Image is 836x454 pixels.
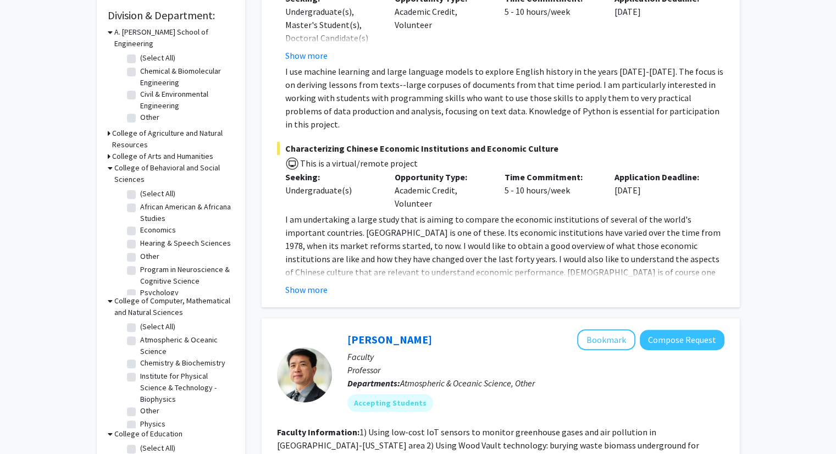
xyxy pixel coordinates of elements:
div: 5 - 10 hours/week [496,170,606,210]
b: Departments: [347,378,400,389]
div: Academic Credit, Volunteer [386,170,496,210]
label: (Select All) [140,442,175,454]
h3: College of Education [114,428,182,440]
label: (Select All) [140,52,175,64]
label: Physics [140,418,165,430]
h3: College of Agriculture and Natural Resources [112,128,234,151]
h3: College of Behavioral and Social Sciences [114,162,234,185]
label: Chemical & Biomolecular Engineering [140,65,231,88]
p: I am undertaking a large study that is aiming to compare the economic institutions of several of ... [285,213,724,292]
mat-chip: Accepting Students [347,394,433,412]
iframe: Chat [8,405,47,446]
p: Seeking: [285,170,379,184]
h3: College of Computer, Mathematical and Natural Sciences [114,295,234,318]
h3: A. [PERSON_NAME] School of Engineering [114,26,234,49]
a: [PERSON_NAME] [347,333,432,346]
button: Show more [285,283,328,296]
p: Faculty [347,350,724,363]
button: Show more [285,49,328,62]
p: Opportunity Type: [395,170,488,184]
label: Program in Neuroscience & Cognitive Science [140,264,231,287]
label: Atmospheric & Oceanic Science [140,334,231,357]
p: I use machine learning and large language models to explore English history in the years [DATE]-[... [285,65,724,131]
button: Add Ning Zeng to Bookmarks [577,329,635,350]
b: Faculty Information: [277,427,359,438]
span: Characterizing Chinese Economic Institutions and Economic Culture [277,142,724,155]
label: Other [140,112,159,123]
label: African American & Africana Studies [140,201,231,224]
button: Compose Request to Ning Zeng [640,330,724,350]
label: (Select All) [140,188,175,200]
label: Psychology [140,287,179,298]
label: Other [140,251,159,262]
div: [DATE] [606,170,716,210]
h3: College of Arts and Humanities [112,151,213,162]
div: Undergraduate(s) [285,184,379,197]
p: Application Deadline: [614,170,708,184]
p: Professor [347,363,724,377]
label: Economics [140,224,176,236]
label: Chemistry & Biochemistry [140,357,225,369]
div: Undergraduate(s), Master's Student(s), Doctoral Candidate(s) (PhD, MD, DMD, PharmD, etc.) [285,5,379,71]
label: Hearing & Speech Sciences [140,237,231,249]
span: This is a virtual/remote project [299,158,418,169]
p: Time Commitment: [505,170,598,184]
label: (Select All) [140,321,175,333]
label: Institute for Physical Science & Technology - Biophysics [140,370,231,405]
span: Atmospheric & Oceanic Science, Other [400,378,535,389]
h2: Division & Department: [108,9,234,22]
label: Other [140,405,159,417]
label: Civil & Environmental Engineering [140,88,231,112]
